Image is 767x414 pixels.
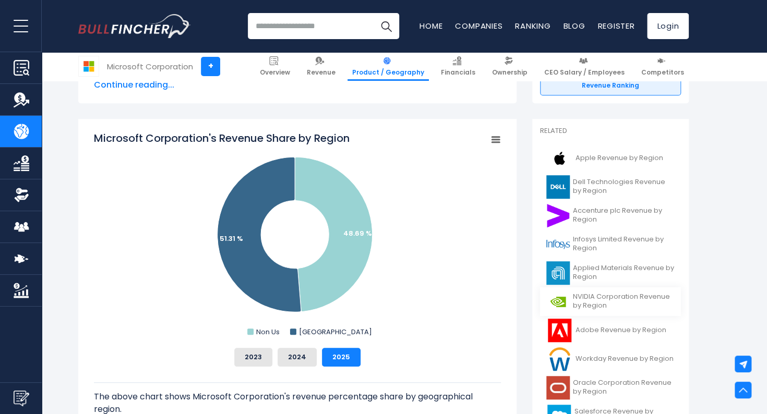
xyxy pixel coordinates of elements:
[540,259,681,287] a: Applied Materials Revenue by Region
[515,20,550,31] a: Ranking
[540,345,681,373] a: Workday Revenue by Region
[420,20,442,31] a: Home
[576,154,663,163] span: Apple Revenue by Region
[573,206,675,224] span: Accenture plc Revenue by Region
[234,348,272,367] button: 2023
[544,68,625,77] span: CEO Salary / Employees
[576,355,674,363] span: Workday Revenue by Region
[546,261,570,285] img: AMAT logo
[540,230,681,259] a: Infosys Limited Revenue by Region
[576,326,666,335] span: Adobe Revenue by Region
[573,264,675,282] span: Applied Materials Revenue by Region
[260,68,290,77] span: Overview
[455,20,502,31] a: Companies
[563,20,585,31] a: Blog
[597,20,634,31] a: Register
[637,52,689,81] a: Competitors
[540,76,681,95] a: Revenue Ranking
[540,373,681,402] a: Oracle Corporation Revenue by Region
[540,201,681,230] a: Accenture plc Revenue by Region
[322,348,361,367] button: 2025
[573,379,675,396] span: Oracle Corporation Revenue by Region
[302,52,340,81] a: Revenue
[94,131,501,339] svg: Microsoft Corporation's Revenue Share by Region
[94,79,501,91] span: Continue reading...
[220,234,243,243] text: 51.31 %
[78,14,191,38] img: Bullfincher logo
[347,52,429,81] a: Product / Geography
[540,127,681,136] p: Related
[14,187,29,203] img: Ownership
[278,348,317,367] button: 2024
[540,287,681,316] a: NVIDIA Corporation Revenue by Region
[641,68,684,77] span: Competitors
[256,327,280,337] text: Non Us
[299,327,372,337] text: [GEOGRAPHIC_DATA]
[546,290,570,313] img: NVDA logo
[307,68,335,77] span: Revenue
[540,144,681,173] a: Apple Revenue by Region
[107,60,193,72] div: Microsoft Corporation
[540,316,681,345] a: Adobe Revenue by Region
[352,68,424,77] span: Product / Geography
[487,52,532,81] a: Ownership
[201,57,220,76] a: +
[546,233,570,256] img: INFY logo
[441,68,475,77] span: Financials
[573,178,675,196] span: Dell Technologies Revenue by Region
[79,56,99,76] img: MSFT logo
[436,52,480,81] a: Financials
[492,68,528,77] span: Ownership
[546,204,570,227] img: ACN logo
[573,293,675,310] span: NVIDIA Corporation Revenue by Region
[546,147,572,170] img: AAPL logo
[373,13,399,39] button: Search
[546,175,570,199] img: DELL logo
[540,52,629,81] a: CEO Salary / Employees
[546,347,572,371] img: WDAY logo
[546,376,570,399] img: ORCL logo
[255,52,295,81] a: Overview
[540,173,681,201] a: Dell Technologies Revenue by Region
[546,319,572,342] img: ADBE logo
[78,14,190,38] a: Go to homepage
[647,13,689,39] a: Login
[94,131,350,145] tspan: Microsoft Corporation's Revenue Share by Region
[343,228,372,238] text: 48.69 %
[573,235,675,253] span: Infosys Limited Revenue by Region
